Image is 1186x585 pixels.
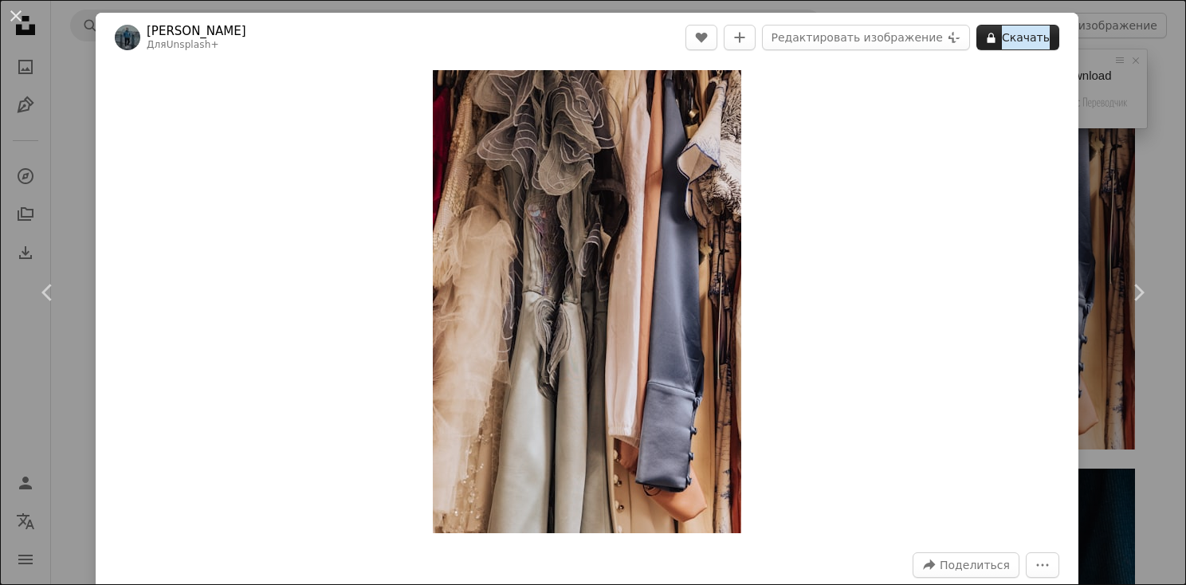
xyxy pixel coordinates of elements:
img: на вешалке висит несколько платьев [433,70,741,533]
ya-tr-span: Редактировать изображение [771,26,942,49]
button: Добавить в коллекцию [724,25,756,50]
ya-tr-span: [PERSON_NAME] [147,24,246,38]
ya-tr-span: Поделиться [940,559,1010,571]
ya-tr-span: Для [147,39,167,50]
button: Больше Действий [1026,552,1059,578]
a: Далее [1090,216,1186,369]
button: Увеличьте масштаб этого изображения [433,70,741,533]
button: Поделитесь этим изображением [913,552,1019,578]
button: Нравится [685,25,717,50]
a: Unsplash+ [167,39,219,50]
button: Редактировать изображение [762,25,969,50]
img: Зайдите в профиль Фарука Токлуоглу [115,25,140,50]
a: [PERSON_NAME] [147,23,246,39]
button: Скачать [976,25,1059,50]
ya-tr-span: Скачать [1002,26,1050,49]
